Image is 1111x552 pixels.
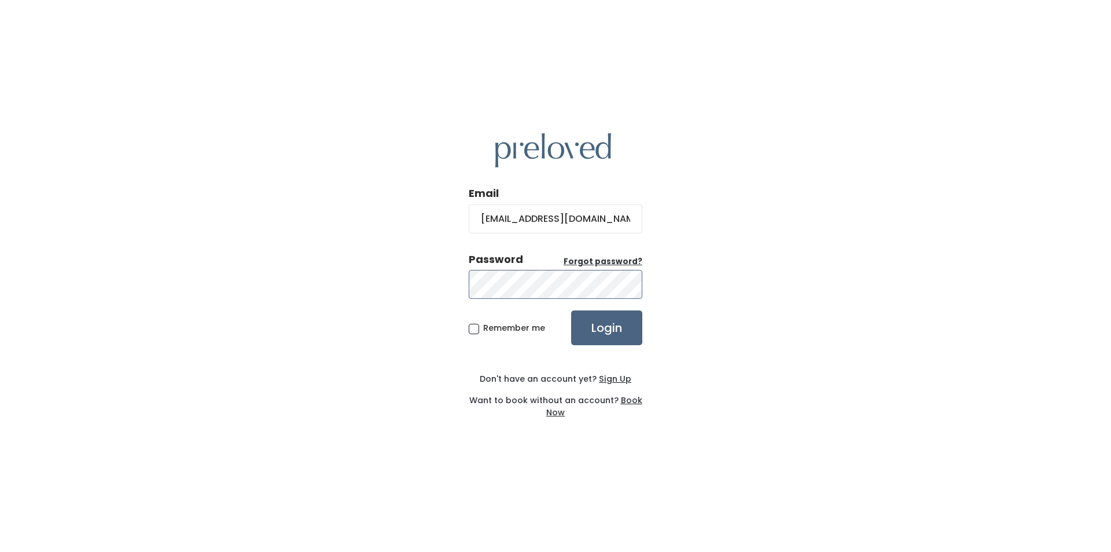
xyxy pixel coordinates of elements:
[564,256,642,268] a: Forgot password?
[599,373,631,385] u: Sign Up
[483,322,545,334] span: Remember me
[469,186,499,201] label: Email
[546,394,642,418] a: Book Now
[469,252,523,267] div: Password
[571,310,642,345] input: Login
[469,385,642,419] div: Want to book without an account?
[469,373,642,385] div: Don't have an account yet?
[495,133,611,167] img: preloved logo
[597,373,631,385] a: Sign Up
